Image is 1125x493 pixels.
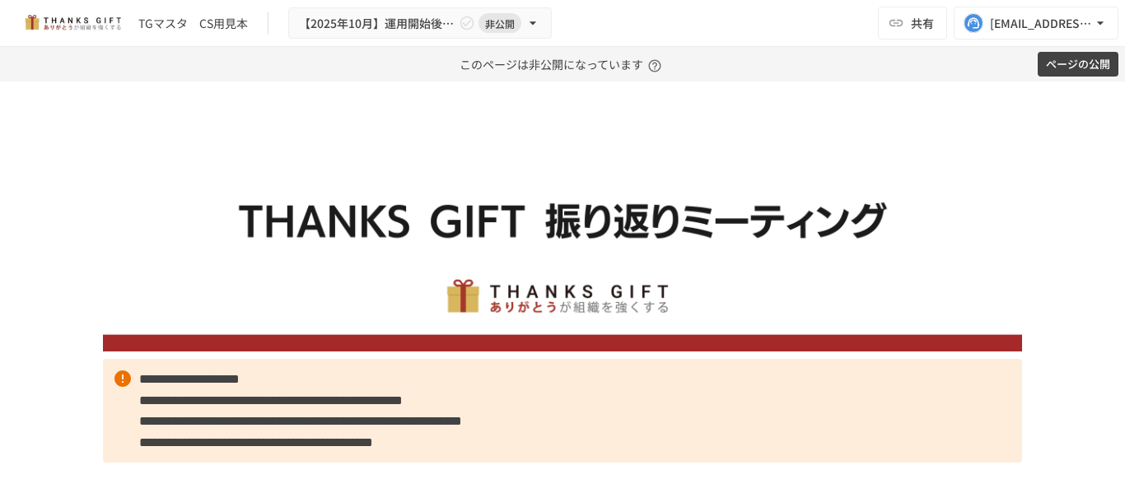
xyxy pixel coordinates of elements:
button: 【2025年10月】運用開始後振り返りミーティング非公開 [288,7,552,40]
span: 非公開 [478,15,521,32]
div: [EMAIL_ADDRESS][DOMAIN_NAME] [990,13,1092,34]
span: 共有 [911,14,934,32]
button: [EMAIL_ADDRESS][DOMAIN_NAME] [954,7,1118,40]
button: ページの公開 [1038,52,1118,77]
img: ywjCEzGaDRs6RHkpXm6202453qKEghjSpJ0uwcQsaCz [103,122,1022,351]
button: 共有 [878,7,947,40]
img: mMP1OxWUAhQbsRWCurg7vIHe5HqDpP7qZo7fRoNLXQh [20,10,125,36]
div: TGマスタ CS用見本 [138,15,248,32]
span: 【2025年10月】運用開始後振り返りミーティング [299,13,455,34]
p: このページは非公開になっています [460,47,666,81]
